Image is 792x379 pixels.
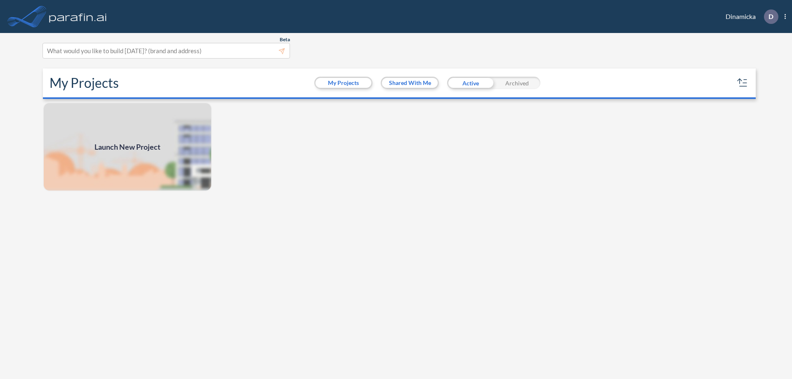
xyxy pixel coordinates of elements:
[49,75,119,91] h2: My Projects
[43,102,212,191] a: Launch New Project
[280,36,290,43] span: Beta
[736,76,749,89] button: sort
[316,78,371,88] button: My Projects
[447,77,494,89] div: Active
[382,78,438,88] button: Shared With Me
[94,141,160,153] span: Launch New Project
[768,13,773,20] p: D
[43,102,212,191] img: add
[713,9,786,24] div: Dinamicka
[494,77,540,89] div: Archived
[47,8,108,25] img: logo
